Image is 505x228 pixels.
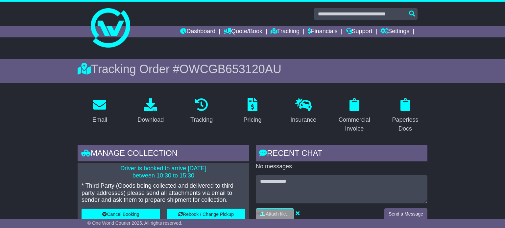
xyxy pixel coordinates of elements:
[256,145,427,163] div: RECENT CHAT
[190,115,213,124] div: Tracking
[87,220,182,226] span: © One World Courier 2025. All rights reserved.
[271,26,300,37] a: Tracking
[180,26,215,37] a: Dashboard
[346,26,373,37] a: Support
[384,208,427,220] button: Send a Message
[308,26,338,37] a: Financials
[82,182,245,204] p: * Third Party (Goods being collected and delivered to third party addresses) please send all atta...
[380,26,409,37] a: Settings
[290,115,316,124] div: Insurance
[180,62,281,76] span: OWCGB653120AU
[78,62,427,76] div: Tracking Order #
[239,96,266,127] a: Pricing
[387,115,423,133] div: Paperless Docs
[286,96,321,127] a: Insurance
[256,163,427,170] p: No messages
[92,115,107,124] div: Email
[383,96,427,135] a: Paperless Docs
[78,145,249,163] div: Manage collection
[133,96,168,127] a: Download
[332,96,376,135] a: Commercial Invoice
[167,209,245,220] button: Rebook / Change Pickup
[336,115,372,133] div: Commercial Invoice
[243,115,261,124] div: Pricing
[186,96,217,127] a: Tracking
[137,115,164,124] div: Download
[224,26,262,37] a: Quote/Book
[88,96,111,127] a: Email
[82,209,160,220] button: Cancel Booking
[82,165,245,179] p: Driver is booked to arrive [DATE] between 10:30 to 15:30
